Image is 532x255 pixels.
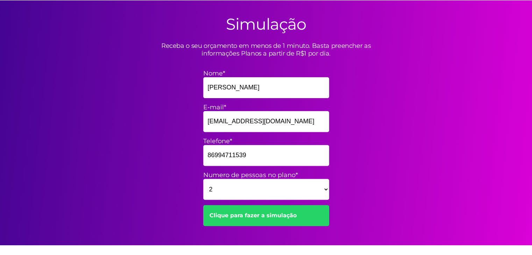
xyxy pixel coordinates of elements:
[203,70,329,77] label: Nome*
[203,103,329,111] label: E-mail*
[203,205,329,226] a: Clique para fazer a simulação
[226,14,306,34] h2: Simulação
[203,171,329,179] label: Numero de pessoas no plano*
[203,137,329,145] label: Telefone*
[144,42,389,57] p: Receba o seu orçamento em menos de 1 minuto. Basta preencher as informações Planos a partir de R$...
